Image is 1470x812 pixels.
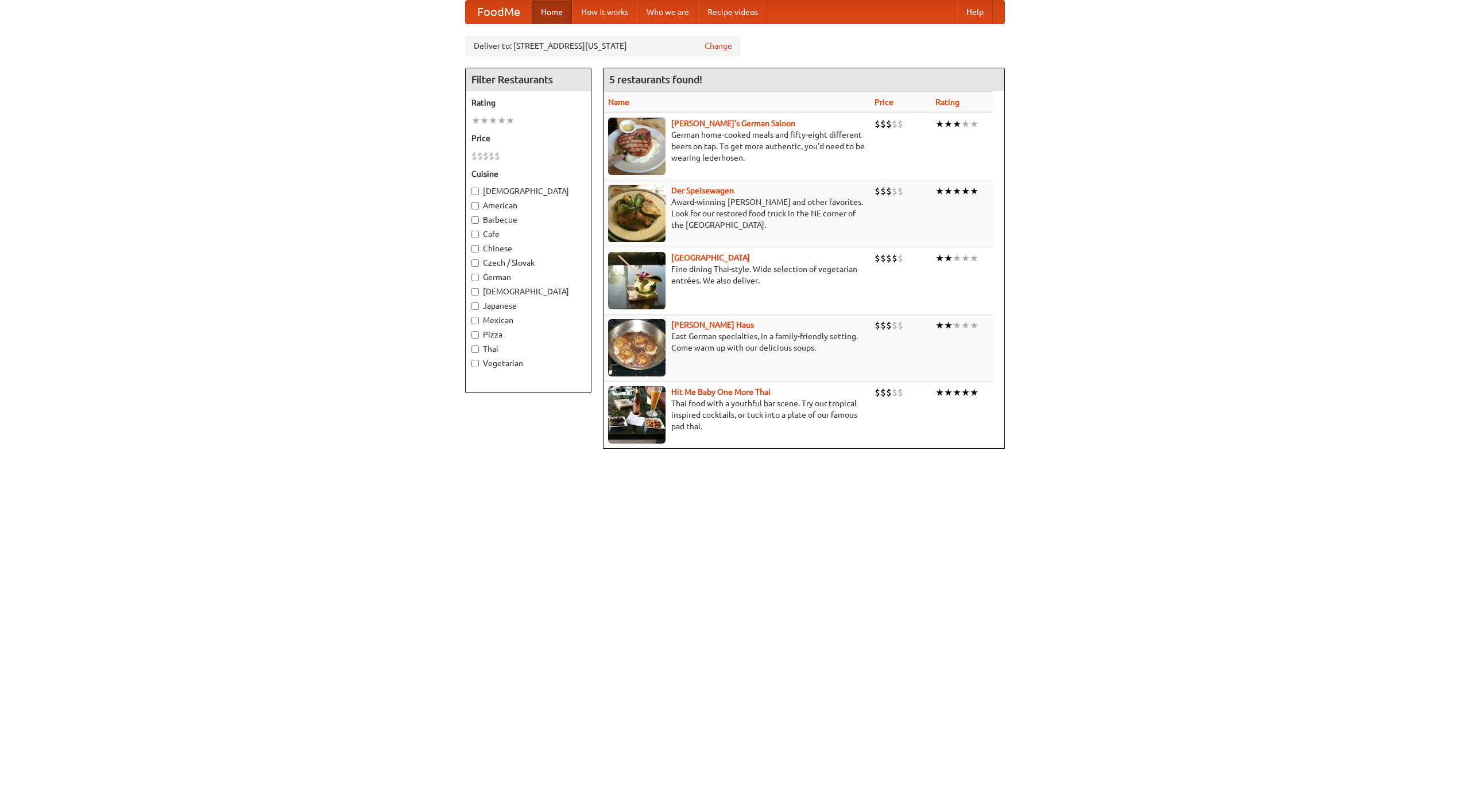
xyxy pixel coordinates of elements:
p: German home-cooked meals and fifty-eight different beers on tap. To get more authentic, you'd nee... [608,129,865,164]
a: [PERSON_NAME]'s German Saloon [671,119,795,128]
li: $ [886,118,892,130]
label: [DEMOGRAPHIC_DATA] [471,286,585,297]
li: $ [898,185,903,197]
label: Czech / Slovak [471,257,585,269]
a: Name [608,98,629,107]
li: $ [898,319,903,332]
a: Help [957,1,993,24]
li: ★ [953,319,961,332]
li: ★ [970,319,978,332]
a: Recipe videos [698,1,767,24]
b: [GEOGRAPHIC_DATA] [671,253,750,262]
li: ★ [471,114,480,127]
a: How it works [572,1,637,24]
label: [DEMOGRAPHIC_DATA] [471,185,585,197]
p: Award-winning [PERSON_NAME] and other favorites. Look for our restored food truck in the NE corne... [608,196,865,231]
a: Price [875,98,893,107]
label: American [471,200,585,211]
li: ★ [935,319,944,332]
h5: Price [471,133,585,144]
input: Barbecue [471,216,479,224]
li: $ [880,386,886,399]
li: $ [892,252,898,265]
input: [DEMOGRAPHIC_DATA] [471,188,479,195]
li: ★ [489,114,497,127]
li: $ [875,185,880,197]
li: ★ [970,386,978,399]
li: $ [886,252,892,265]
input: [DEMOGRAPHIC_DATA] [471,288,479,296]
input: Pizza [471,331,479,339]
li: ★ [944,118,953,130]
li: ★ [961,118,970,130]
li: $ [892,319,898,332]
li: $ [892,185,898,197]
h4: Filter Restaurants [466,68,591,91]
li: ★ [935,386,944,399]
li: ★ [961,185,970,197]
li: ★ [961,386,970,399]
li: ★ [944,185,953,197]
li: $ [886,185,892,197]
li: ★ [497,114,506,127]
label: Cafe [471,228,585,240]
li: $ [892,118,898,130]
li: $ [494,150,500,162]
div: Deliver to: [STREET_ADDRESS][US_STATE] [465,36,741,56]
a: Der Speisewagen [671,186,734,195]
li: ★ [961,319,970,332]
li: $ [489,150,494,162]
li: $ [886,319,892,332]
li: $ [892,386,898,399]
input: German [471,274,479,281]
input: Mexican [471,317,479,324]
li: ★ [970,118,978,130]
a: Home [532,1,572,24]
input: American [471,202,479,209]
li: ★ [953,185,961,197]
input: Vegetarian [471,360,479,367]
li: ★ [935,185,944,197]
li: ★ [961,252,970,265]
label: Japanese [471,300,585,312]
img: babythai.jpg [608,386,666,444]
li: $ [875,118,880,130]
a: Who we are [637,1,698,24]
input: Japanese [471,302,479,310]
li: ★ [970,252,978,265]
li: $ [898,118,903,130]
li: ★ [935,252,944,265]
label: German [471,271,585,283]
a: Rating [935,98,960,107]
input: Cafe [471,231,479,238]
li: ★ [953,118,961,130]
img: speisewagen.jpg [608,185,666,242]
li: ★ [480,114,489,127]
label: Mexican [471,314,585,326]
li: ★ [935,118,944,130]
input: Chinese [471,245,479,252]
li: $ [880,319,886,332]
img: kohlhaus.jpg [608,319,666,376]
input: Czech / Slovak [471,259,479,267]
li: ★ [944,252,953,265]
li: $ [477,150,483,162]
label: Vegetarian [471,358,585,369]
li: $ [898,252,903,265]
p: East German specialties, in a family-friendly setting. Come warm up with our delicious soups. [608,331,865,353]
a: Change [705,40,732,52]
label: Thai [471,343,585,355]
li: $ [875,386,880,399]
a: FoodMe [466,1,532,24]
img: esthers.jpg [608,118,666,175]
label: Pizza [471,329,585,340]
ng-pluralize: 5 restaurants found! [609,74,702,85]
label: Chinese [471,243,585,254]
h5: Rating [471,97,585,108]
li: ★ [506,114,514,127]
li: $ [875,252,880,265]
b: Hit Me Baby One More Thai [671,387,771,397]
p: Thai food with a youthful bar scene. Try our tropical inspired cocktails, or tuck into a plate of... [608,398,865,432]
li: $ [880,118,886,130]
